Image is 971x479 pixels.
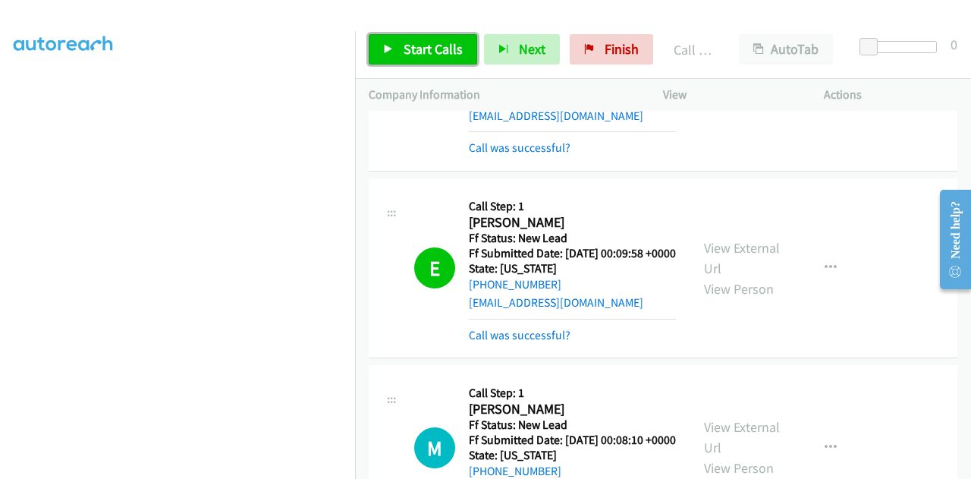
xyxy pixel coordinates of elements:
h5: Call Step: 1 [469,199,676,214]
a: [EMAIL_ADDRESS][DOMAIN_NAME] [469,295,643,310]
a: Finish [570,34,653,65]
h1: E [414,247,455,288]
h1: M [414,427,455,468]
span: Finish [605,40,639,58]
iframe: Resource Center [928,179,971,300]
a: View External Url [704,239,780,277]
span: Start Calls [404,40,463,58]
p: Actions [824,86,957,104]
div: 0 [951,34,957,55]
p: View [663,86,797,104]
h5: Ff Status: New Lead [469,231,676,246]
h5: State: [US_STATE] [469,448,677,463]
h5: State: [US_STATE] [469,261,676,276]
button: Next [484,34,560,65]
a: [PHONE_NUMBER] [469,464,561,478]
a: View Person [704,280,774,298]
a: [PHONE_NUMBER] [469,277,561,291]
a: View External Url [704,418,780,456]
h2: [PERSON_NAME] [469,401,671,418]
span: Next [519,40,545,58]
h5: Call Step: 1 [469,386,677,401]
a: View Person [704,459,774,477]
h2: [PERSON_NAME] [469,214,671,232]
a: Call was successful? [469,328,570,342]
div: Delay between calls (in seconds) [867,41,937,53]
a: [EMAIL_ADDRESS][DOMAIN_NAME] [469,109,643,123]
a: Start Calls [369,34,477,65]
p: Call Completed [674,39,712,60]
div: The call is yet to be attempted [414,427,455,468]
h5: Ff Status: New Lead [469,418,677,433]
p: Company Information [369,86,636,104]
button: AutoTab [739,34,833,65]
h5: Ff Submitted Date: [DATE] 00:09:58 +0000 [469,246,676,261]
a: Call was successful? [469,140,570,155]
h5: Ff Submitted Date: [DATE] 00:08:10 +0000 [469,433,677,448]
